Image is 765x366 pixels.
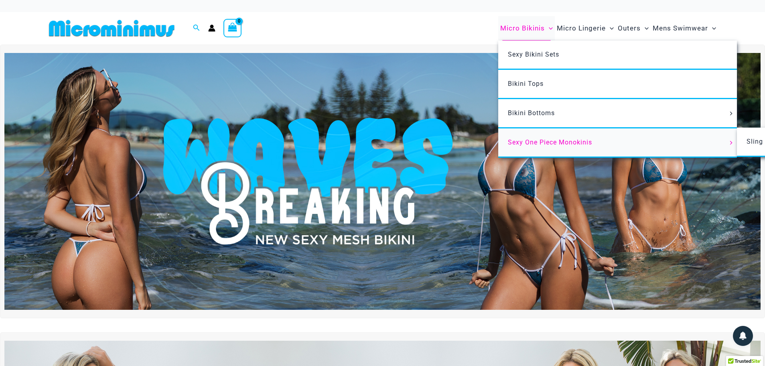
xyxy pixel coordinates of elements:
span: Outers [618,18,641,39]
img: Waves Breaking Ocean Bikini Pack [4,53,761,310]
span: Menu Toggle [726,141,735,145]
a: OutersMenu ToggleMenu Toggle [616,16,651,41]
img: MM SHOP LOGO FLAT [46,19,178,37]
span: Sexy One Piece Monokinis [508,138,592,146]
a: Sexy Bikini Sets [498,41,737,70]
span: Sexy Bikini Sets [508,51,559,58]
a: Bikini BottomsMenu ToggleMenu Toggle [498,99,737,128]
span: Bikini Bottoms [508,109,555,117]
span: Menu Toggle [606,18,614,39]
span: Micro Lingerie [557,18,606,39]
a: Search icon link [193,23,200,33]
span: Menu Toggle [726,112,735,116]
a: Sexy One Piece MonokinisMenu ToggleMenu Toggle [498,128,737,158]
span: Menu Toggle [545,18,553,39]
span: Menu Toggle [641,18,649,39]
span: Micro Bikinis [500,18,545,39]
a: View Shopping Cart, empty [223,19,242,37]
a: Micro BikinisMenu ToggleMenu Toggle [498,16,555,41]
span: Menu Toggle [708,18,716,39]
a: Micro LingerieMenu ToggleMenu Toggle [555,16,616,41]
a: Mens SwimwearMenu ToggleMenu Toggle [651,16,718,41]
span: Bikini Tops [508,80,544,87]
a: Bikini Tops [498,70,737,99]
a: Account icon link [208,24,215,32]
nav: Site Navigation [497,15,720,42]
span: Mens Swimwear [653,18,708,39]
